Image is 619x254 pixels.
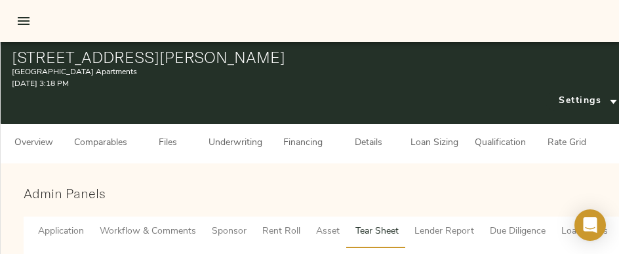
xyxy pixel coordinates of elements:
[143,135,193,152] span: Files
[209,135,262,152] span: Underwriting
[409,135,459,152] span: Loan Sizing
[100,224,196,240] span: Workflow & Comments
[559,93,618,110] span: Settings
[38,224,84,240] span: Application
[574,209,606,241] div: Open Intercom Messenger
[212,224,247,240] span: Sponsor
[490,224,546,240] span: Due Diligence
[316,224,340,240] span: Asset
[414,224,474,240] span: Lender Report
[542,135,591,152] span: Rate Grid
[74,135,127,152] span: Comparables
[561,224,608,240] span: Loan Tapes
[278,135,328,152] span: Financing
[475,135,526,152] span: Qualification
[355,224,399,240] span: Tear Sheet
[344,135,393,152] span: Details
[262,224,300,240] span: Rent Roll
[9,135,58,152] span: Overview
[8,5,39,37] button: open drawer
